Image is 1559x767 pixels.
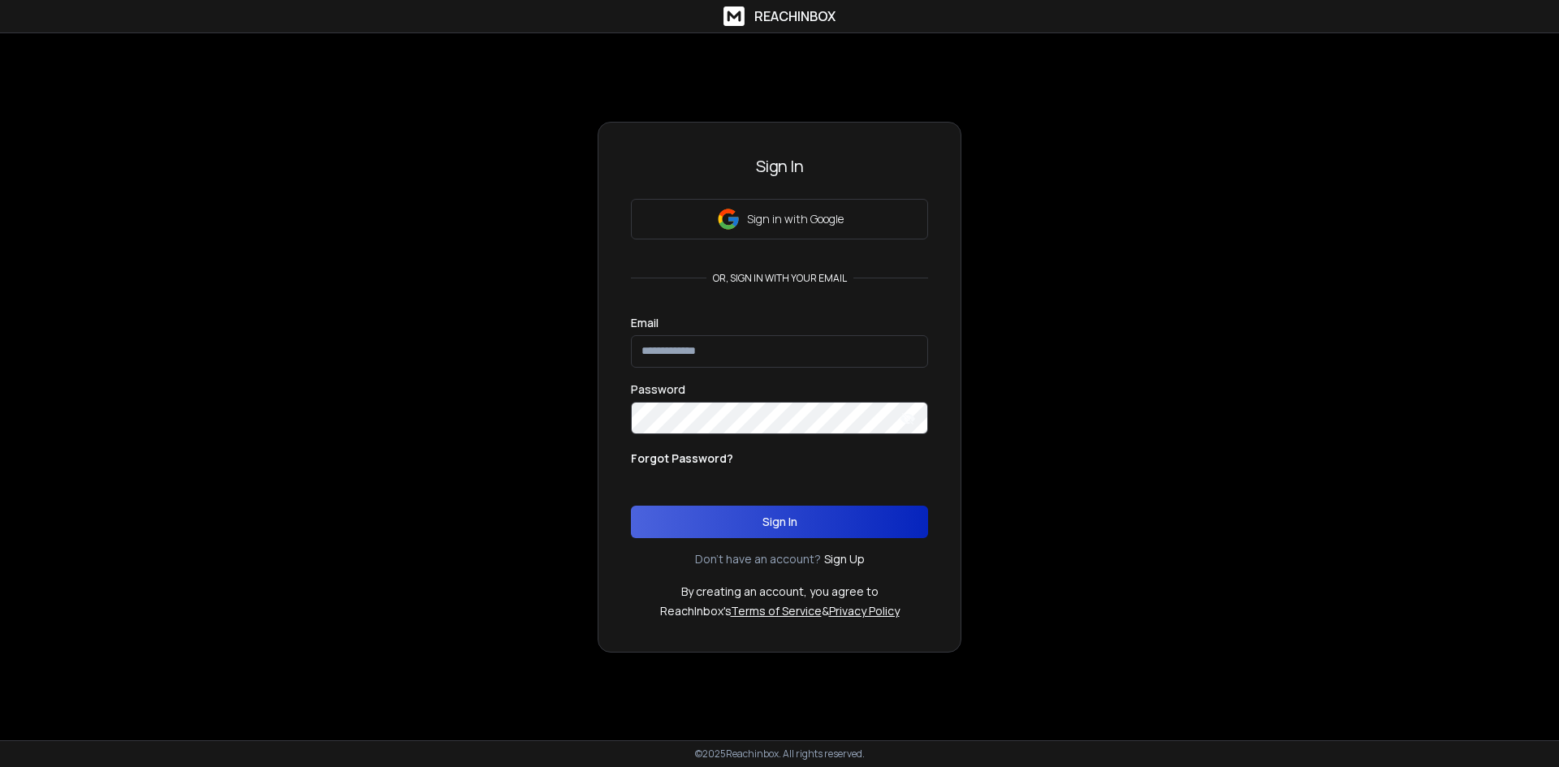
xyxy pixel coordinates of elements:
[723,6,836,26] a: ReachInbox
[631,384,685,395] label: Password
[631,155,928,178] h3: Sign In
[731,603,822,618] a: Terms of Service
[695,551,821,567] p: Don't have an account?
[660,603,900,619] p: ReachInbox's &
[706,272,853,285] p: or, sign in with your email
[681,584,879,600] p: By creating an account, you agree to
[631,506,928,538] button: Sign In
[747,211,844,227] p: Sign in with Google
[754,6,836,26] h1: ReachInbox
[824,551,865,567] a: Sign Up
[695,748,865,761] p: © 2025 Reachinbox. All rights reserved.
[631,450,733,467] p: Forgot Password?
[631,199,928,239] button: Sign in with Google
[631,317,659,329] label: Email
[829,603,900,618] a: Privacy Policy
